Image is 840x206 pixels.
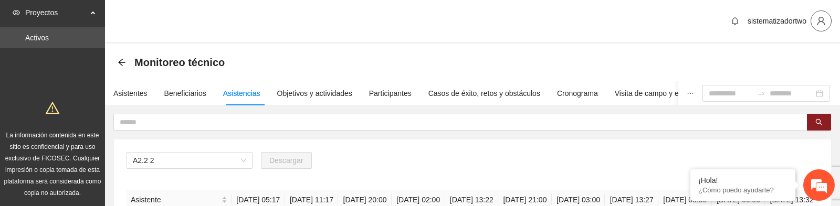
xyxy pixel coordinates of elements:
span: user [811,16,831,26]
span: swap-right [757,89,765,97]
div: Asistentes [113,88,148,99]
span: Monitoreo técnico [134,54,225,71]
div: Objetivos y actividades [277,88,352,99]
span: to [757,89,765,97]
span: Estamos en línea. [61,66,145,172]
span: search [815,118,823,127]
a: Activos [25,34,49,42]
button: search [807,114,831,131]
div: Visita de campo y entregables [615,88,713,99]
div: Minimizar ventana de chat en vivo [172,5,197,30]
div: Cronograma [557,88,598,99]
div: Back [118,58,126,67]
span: eye [13,9,20,16]
span: ellipsis [687,90,694,97]
span: Asistente [131,194,219,205]
div: Participantes [369,88,412,99]
textarea: Escriba su mensaje y pulse “Intro” [5,138,200,175]
div: Beneficiarios [164,88,206,99]
span: arrow-left [118,58,126,67]
div: ¡Hola! [698,176,787,185]
span: bell [727,17,743,25]
button: Descargar [261,152,312,169]
button: user [811,10,832,31]
span: A2.2 2 [133,153,246,168]
span: sistematizadortwo [748,17,806,25]
button: bell [727,13,743,29]
div: Chatee con nosotros ahora [55,53,176,67]
span: La información contenida en este sitio es confidencial y para uso exclusivo de FICOSEC. Cualquier... [4,132,101,197]
span: warning [46,101,59,115]
div: Casos de éxito, retos y obstáculos [428,88,540,99]
p: ¿Cómo puedo ayudarte? [698,186,787,194]
span: Proyectos [25,2,87,23]
div: Asistencias [223,88,260,99]
button: ellipsis [678,81,702,105]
